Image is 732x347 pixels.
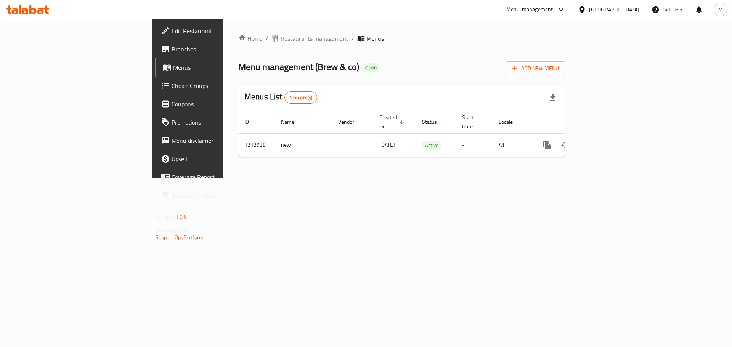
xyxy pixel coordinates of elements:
[284,91,318,104] div: Total records count
[506,5,553,14] div: Menu-management
[238,34,565,43] nav: breadcrumb
[155,168,274,186] a: Coverage Report
[532,110,617,134] th: Actions
[379,140,395,150] span: [DATE]
[155,186,274,205] a: Grocery Checklist
[366,34,384,43] span: Menus
[155,22,274,40] a: Edit Restaurant
[238,110,617,157] table: enhanced table
[456,133,493,157] td: -
[172,81,268,90] span: Choice Groups
[512,64,559,73] span: Add New Menu
[499,117,523,126] span: Locale
[238,58,359,75] span: Menu management ( Brew & co )
[362,63,380,72] div: Open
[362,64,380,71] span: Open
[172,154,268,163] span: Upsell
[172,173,268,182] span: Coverage Report
[155,113,274,131] a: Promotions
[506,61,565,75] button: Add New Menu
[155,58,274,77] a: Menus
[271,34,348,43] a: Restaurants management
[544,88,562,107] div: Export file
[244,91,317,104] h2: Menus List
[156,232,204,242] a: Support.OpsPlatform
[422,117,447,126] span: Status
[718,5,723,14] span: M
[422,141,441,150] span: Active
[281,117,304,126] span: Name
[172,118,268,127] span: Promotions
[538,136,556,154] button: more
[172,45,268,54] span: Branches
[275,133,332,157] td: new
[155,150,274,168] a: Upsell
[172,26,268,35] span: Edit Restaurant
[462,113,483,131] span: Start Date
[281,34,348,43] span: Restaurants management
[244,117,259,126] span: ID
[173,63,268,72] span: Menus
[156,225,191,235] span: Get support on:
[155,95,274,113] a: Coupons
[352,34,354,43] li: /
[172,99,268,109] span: Coupons
[172,136,268,145] span: Menu disclaimer
[156,212,174,222] span: Version:
[155,77,274,95] a: Choice Groups
[285,94,317,101] span: 1 record(s)
[155,131,274,150] a: Menu disclaimer
[172,191,268,200] span: Grocery Checklist
[589,5,639,14] div: [GEOGRAPHIC_DATA]
[155,40,274,58] a: Branches
[338,117,364,126] span: Vendor
[493,133,532,157] td: All
[556,136,575,154] button: Change Status
[379,113,407,131] span: Created On
[175,212,187,222] span: 1.0.0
